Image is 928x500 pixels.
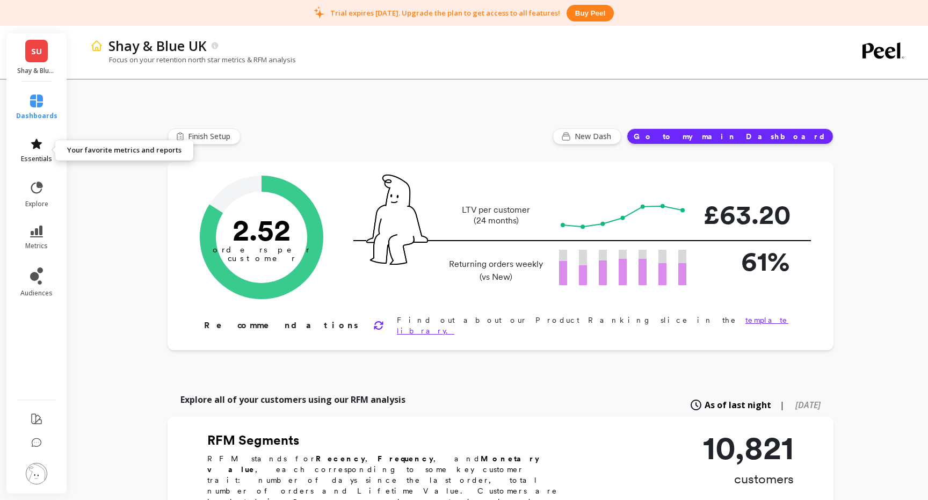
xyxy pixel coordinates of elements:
h2: RFM Segments [207,432,572,449]
p: Returning orders weekly (vs New) [446,258,546,284]
p: Recommendations [204,319,360,332]
p: £63.20 [704,194,789,235]
img: pal seatted on line [366,175,428,265]
span: essentials [21,155,52,163]
p: Shay & Blue UK [17,67,56,75]
b: Frequency [378,454,433,463]
button: New Dash [553,128,621,144]
tspan: orders per [213,245,310,255]
span: [DATE] [795,399,821,411]
p: 61% [704,241,789,281]
p: Explore all of your customers using our RFM analysis [180,393,405,406]
p: Find out about our Product Ranking slice in the [397,315,799,336]
span: New Dash [575,131,614,142]
span: As of last night [705,398,771,411]
span: | [780,398,785,411]
span: Finish Setup [188,131,234,142]
span: SU [31,45,42,57]
span: explore [25,200,48,208]
tspan: customer [228,253,296,263]
button: Go to my main Dashboard [627,128,833,144]
b: Recency [316,454,365,463]
text: 2.52 [233,212,291,248]
p: Trial expires [DATE]. Upgrade the plan to get access to all features! [330,8,560,18]
span: dashboards [16,112,57,120]
button: Finish Setup [168,128,241,144]
span: audiences [20,289,53,298]
p: LTV per customer (24 months) [446,205,546,226]
p: Focus on your retention north star metrics & RFM analysis [90,55,296,64]
span: metrics [25,242,48,250]
img: header icon [90,39,103,52]
p: customers [703,470,794,488]
p: 10,821 [703,432,794,464]
img: profile picture [26,463,47,484]
button: Buy peel [567,5,614,21]
p: Shay & Blue UK [108,37,207,55]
